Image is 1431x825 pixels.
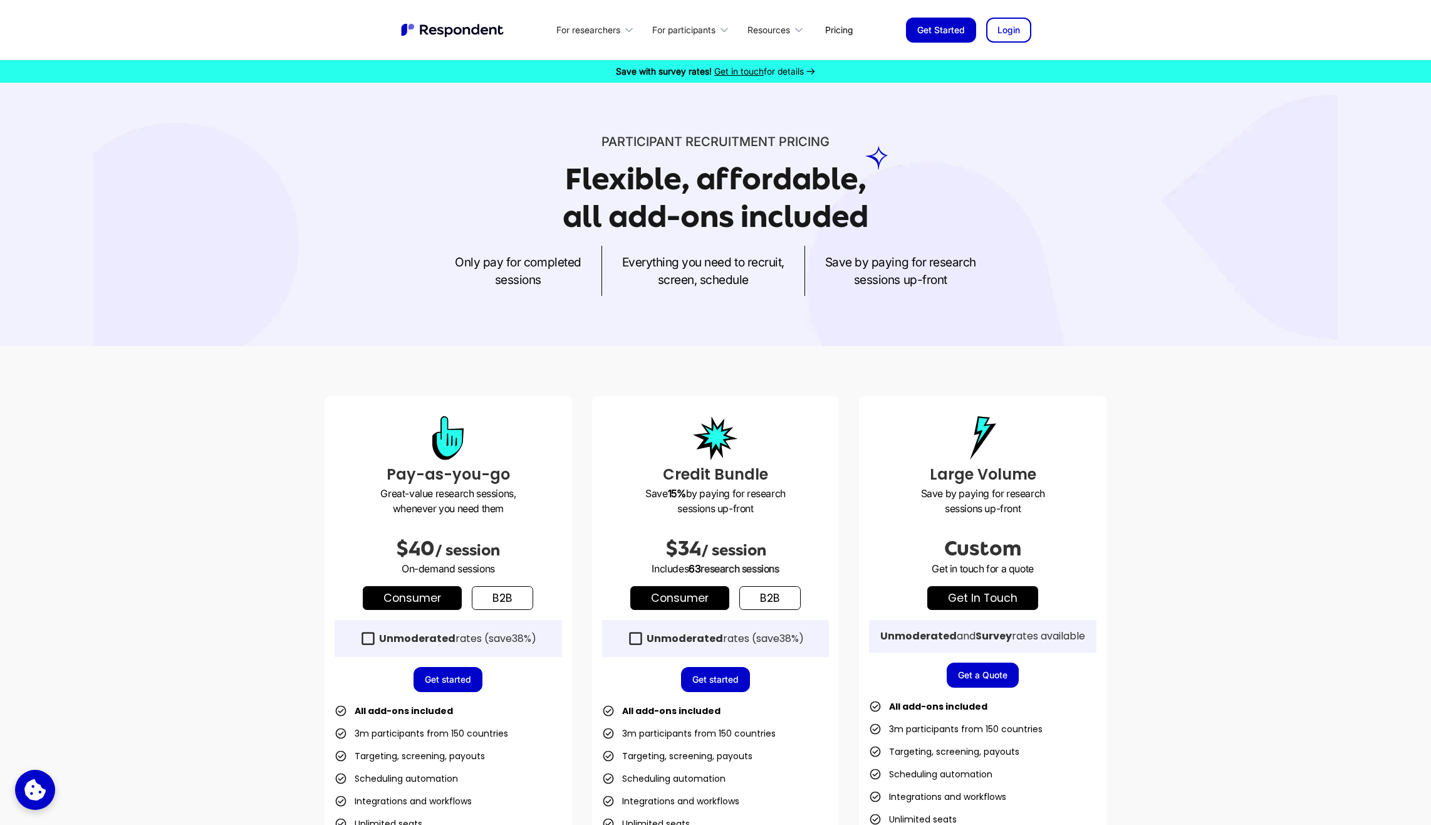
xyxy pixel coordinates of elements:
span: PRICING [779,134,830,149]
p: Save by paying for research sessions up-front [825,253,976,288]
p: Only pay for completed sessions [455,253,581,288]
a: Consumer [363,586,462,610]
span: / session [701,542,766,559]
li: Targeting, screening, payouts [869,743,1019,760]
h3: Large Volume [869,463,1096,486]
p: Great-value research sessions, whenever you need them [335,486,562,516]
strong: All add-ons included [355,705,453,717]
div: For participants [645,15,741,45]
li: Targeting, screening, payouts [335,747,485,765]
strong: 15% [668,487,686,500]
li: Integrations and workflows [335,792,472,810]
li: Scheduling automation [869,765,992,783]
span: Custom [944,537,1021,560]
li: Integrations and workflows [869,788,1006,806]
span: Get in touch [714,66,764,76]
a: Get a Quote [947,663,1019,688]
div: For researchers [556,24,620,36]
a: Get Started [906,18,976,43]
img: Untitled UI logotext [400,22,506,38]
a: Pricing [815,15,863,45]
a: Login [986,18,1031,43]
span: 38% [512,631,531,646]
div: Resources [747,24,790,36]
li: Targeting, screening, payouts [602,747,752,765]
p: Includes [602,561,830,576]
div: Resources [741,15,815,45]
li: 3m participants from 150 countries [335,725,508,742]
a: b2b [472,586,533,610]
p: Save by paying for research sessions up-front [869,486,1096,516]
div: For researchers [549,15,645,45]
strong: Survey [976,629,1012,643]
strong: Unmoderated [379,631,455,646]
span: / session [435,542,500,559]
h3: Credit Bundle [602,463,830,486]
span: 38% [779,631,799,646]
a: get in touch [927,586,1038,610]
span: Participant recruitment [601,134,776,149]
li: Integrations and workflows [602,792,739,810]
li: 3m participants from 150 countries [869,720,1043,738]
div: For participants [652,24,715,36]
strong: Unmoderated [647,631,723,646]
strong: All add-ons included [889,700,987,713]
strong: Unmoderated [880,629,957,643]
li: Scheduling automation [335,770,458,787]
a: Get started [414,667,482,692]
li: Scheduling automation [602,770,726,787]
p: Everything you need to recruit, screen, schedule [622,253,784,288]
li: 3m participants from 150 countries [602,725,776,742]
span: $40 [396,537,435,560]
p: Get in touch for a quote [869,561,1096,576]
div: and rates available [880,630,1085,643]
a: b2b [739,586,801,610]
a: home [400,22,506,38]
h3: Pay-as-you-go [335,463,562,486]
a: Get started [681,667,750,692]
span: $34 [665,537,701,560]
p: On-demand sessions [335,561,562,576]
div: rates (save ) [379,633,536,645]
a: Consumer [630,586,729,610]
div: rates (save ) [647,633,804,645]
span: research sessions [700,562,779,575]
strong: Save with survey rates! [616,66,712,76]
p: Save by paying for research sessions up-front [602,486,830,516]
strong: All add-ons included [622,705,721,717]
div: for details [616,65,804,78]
h1: Flexible, affordable, all add-ons included [563,162,868,234]
span: 63 [689,562,700,575]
